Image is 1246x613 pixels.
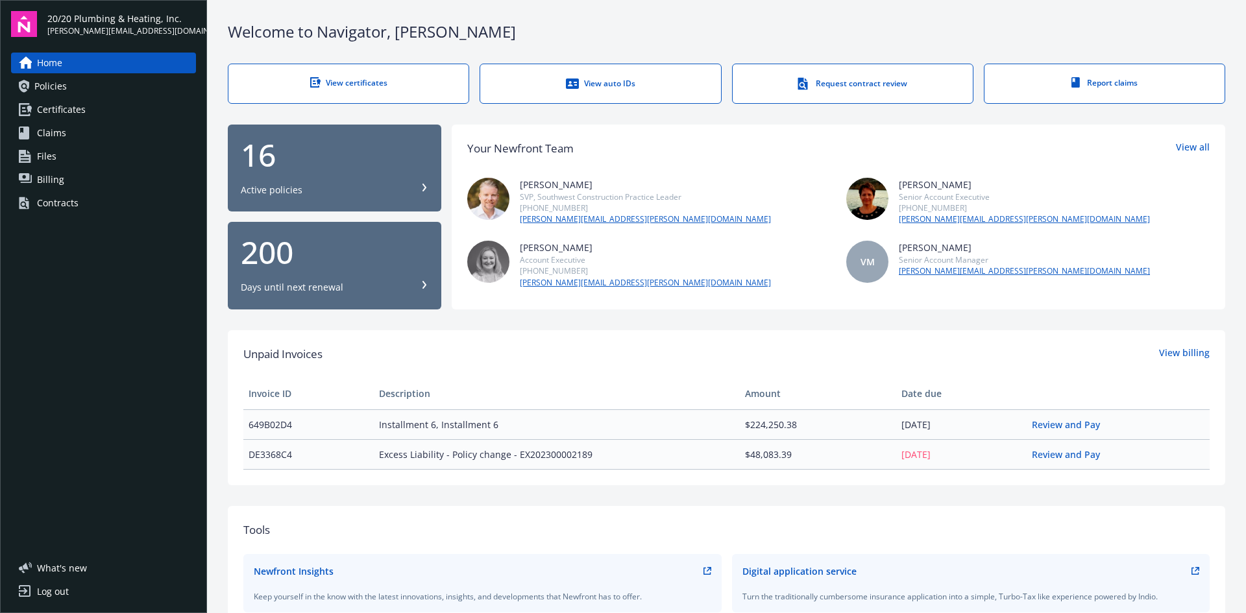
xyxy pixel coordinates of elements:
[379,418,734,431] span: Installment 6, Installment 6
[241,281,343,294] div: Days until next renewal
[1032,418,1110,431] a: Review and Pay
[480,64,721,104] a: View auto IDs
[243,439,374,469] td: DE3368C4
[37,53,62,73] span: Home
[11,146,196,167] a: Files
[243,378,374,409] th: Invoice ID
[11,193,196,213] a: Contracts
[899,254,1150,265] div: Senior Account Manager
[742,564,857,578] div: Digital application service
[740,439,896,469] td: $48,083.39
[467,140,574,157] div: Your Newfront Team
[984,64,1225,104] a: Report claims
[47,11,196,37] button: 20/20 Plumbing & Heating, Inc.[PERSON_NAME][EMAIL_ADDRESS][DOMAIN_NAME]
[37,123,66,143] span: Claims
[846,178,888,220] img: photo
[896,378,1027,409] th: Date due
[1010,77,1199,88] div: Report claims
[37,193,79,213] div: Contracts
[47,25,196,37] span: [PERSON_NAME][EMAIL_ADDRESS][DOMAIN_NAME]
[1032,448,1110,461] a: Review and Pay
[899,241,1150,254] div: [PERSON_NAME]
[11,123,196,143] a: Claims
[11,53,196,73] a: Home
[241,184,302,197] div: Active policies
[467,178,509,220] img: photo
[11,561,108,575] button: What's new
[379,448,734,461] span: Excess Liability - Policy change - EX202300002189
[759,77,947,90] div: Request contract review
[896,409,1027,439] td: [DATE]
[740,409,896,439] td: $224,250.38
[243,522,1210,538] div: Tools
[896,439,1027,469] td: [DATE]
[374,378,739,409] th: Description
[1159,346,1210,363] a: View billing
[520,191,771,202] div: SVP, Southwest Construction Practice Leader
[520,254,771,265] div: Account Executive
[228,64,469,104] a: View certificates
[241,139,428,171] div: 16
[11,99,196,120] a: Certificates
[34,76,67,97] span: Policies
[899,178,1150,191] div: [PERSON_NAME]
[1176,140,1210,157] a: View all
[228,125,441,212] button: 16Active policies
[520,277,771,289] a: [PERSON_NAME][EMAIL_ADDRESS][PERSON_NAME][DOMAIN_NAME]
[520,265,771,276] div: [PHONE_NUMBER]
[861,255,875,269] span: VM
[506,77,694,90] div: View auto IDs
[11,76,196,97] a: Policies
[899,202,1150,213] div: [PHONE_NUMBER]
[254,77,443,88] div: View certificates
[228,21,1225,43] div: Welcome to Navigator , [PERSON_NAME]
[899,191,1150,202] div: Senior Account Executive
[520,241,771,254] div: [PERSON_NAME]
[899,265,1150,277] a: [PERSON_NAME][EMAIL_ADDRESS][PERSON_NAME][DOMAIN_NAME]
[241,237,428,268] div: 200
[37,561,87,575] span: What ' s new
[37,169,64,190] span: Billing
[254,564,334,578] div: Newfront Insights
[37,581,69,602] div: Log out
[37,99,86,120] span: Certificates
[520,178,771,191] div: [PERSON_NAME]
[47,12,196,25] span: 20/20 Plumbing & Heating, Inc.
[37,146,56,167] span: Files
[11,11,37,37] img: navigator-logo.svg
[899,213,1150,225] a: [PERSON_NAME][EMAIL_ADDRESS][PERSON_NAME][DOMAIN_NAME]
[742,591,1200,602] div: Turn the traditionally cumbersome insurance application into a simple, Turbo-Tax like experience ...
[11,169,196,190] a: Billing
[243,346,323,363] span: Unpaid Invoices
[467,241,509,283] img: photo
[520,202,771,213] div: [PHONE_NUMBER]
[243,409,374,439] td: 649B02D4
[254,591,711,602] div: Keep yourself in the know with the latest innovations, insights, and developments that Newfront h...
[732,64,973,104] a: Request contract review
[228,222,441,309] button: 200Days until next renewal
[520,213,771,225] a: [PERSON_NAME][EMAIL_ADDRESS][PERSON_NAME][DOMAIN_NAME]
[740,378,896,409] th: Amount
